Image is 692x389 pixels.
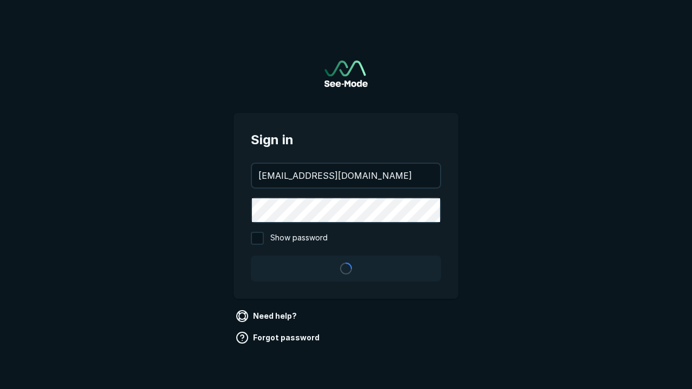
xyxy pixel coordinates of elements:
span: Sign in [251,130,441,150]
input: your@email.com [252,164,440,187]
a: Forgot password [234,329,324,346]
a: Need help? [234,307,301,325]
span: Show password [270,232,328,245]
img: See-Mode Logo [324,61,368,87]
a: Go to sign in [324,61,368,87]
